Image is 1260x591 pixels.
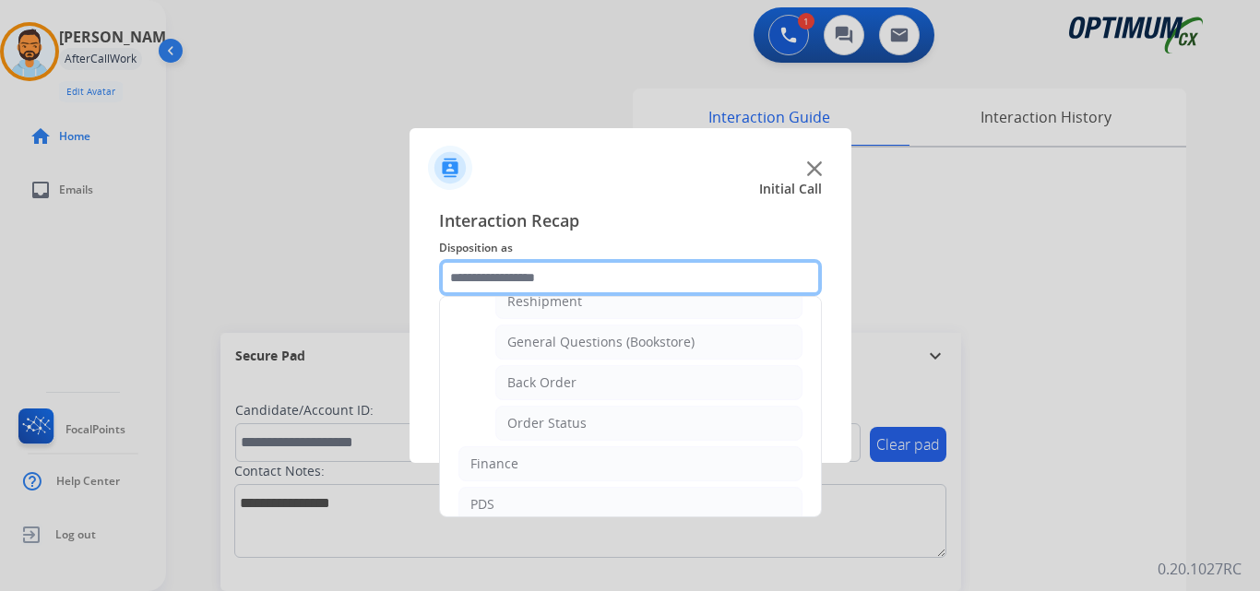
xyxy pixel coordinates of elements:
[470,495,494,514] div: PDS
[439,237,822,259] span: Disposition as
[470,455,518,473] div: Finance
[428,146,472,190] img: contactIcon
[439,207,822,237] span: Interaction Recap
[759,180,822,198] span: Initial Call
[507,292,582,311] div: Reshipment
[507,373,577,392] div: Back Order
[507,333,695,351] div: General Questions (Bookstore)
[507,414,587,432] div: Order Status
[1158,558,1242,580] p: 0.20.1027RC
